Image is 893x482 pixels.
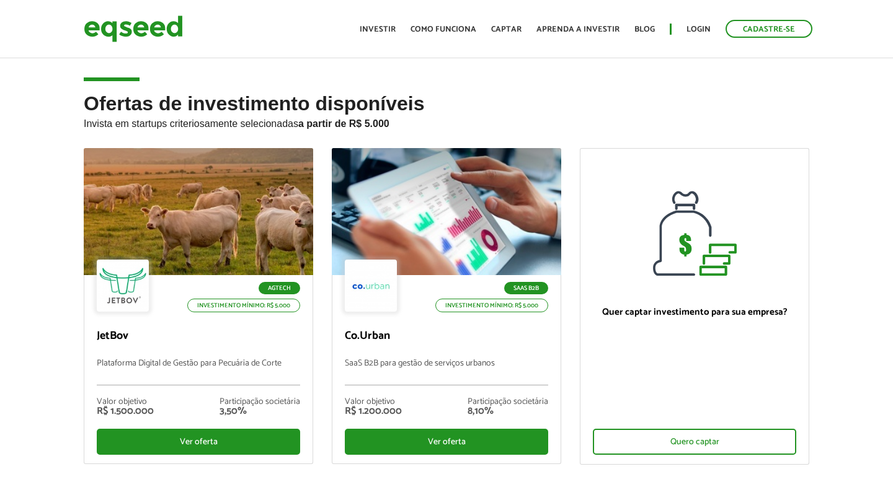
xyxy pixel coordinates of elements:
p: SaaS B2B [504,282,548,294]
div: R$ 1.200.000 [345,406,402,416]
a: Como funciona [411,25,476,33]
a: Agtech Investimento mínimo: R$ 5.000 JetBov Plataforma Digital de Gestão para Pecuária de Corte V... [84,148,313,464]
div: 3,50% [220,406,300,416]
div: 8,10% [468,406,548,416]
div: Quero captar [593,429,796,455]
div: R$ 1.500.000 [97,406,154,416]
a: Blog [634,25,655,33]
a: Investir [360,25,396,33]
p: JetBov [97,330,300,343]
p: Plataforma Digital de Gestão para Pecuária de Corte [97,359,300,385]
a: Login [686,25,711,33]
div: Ver oferta [345,429,548,455]
p: SaaS B2B para gestão de serviços urbanos [345,359,548,385]
div: Ver oferta [97,429,300,455]
p: Investimento mínimo: R$ 5.000 [435,299,548,312]
div: Valor objetivo [97,398,154,406]
strong: a partir de R$ 5.000 [298,118,389,129]
div: Participação societária [468,398,548,406]
a: Captar [491,25,522,33]
a: Aprenda a investir [536,25,620,33]
p: Invista em startups criteriosamente selecionadas [84,115,809,129]
a: Cadastre-se [726,20,812,38]
div: Participação societária [220,398,300,406]
p: Investimento mínimo: R$ 5.000 [187,299,300,312]
p: Co.Urban [345,330,548,343]
div: Valor objetivo [345,398,402,406]
a: Quer captar investimento para sua empresa? Quero captar [580,148,809,465]
p: Quer captar investimento para sua empresa? [593,307,796,318]
h2: Ofertas de investimento disponíveis [84,93,809,148]
img: EqSeed [84,12,183,45]
p: Agtech [259,282,300,294]
a: SaaS B2B Investimento mínimo: R$ 5.000 Co.Urban SaaS B2B para gestão de serviços urbanos Valor ob... [332,148,561,464]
